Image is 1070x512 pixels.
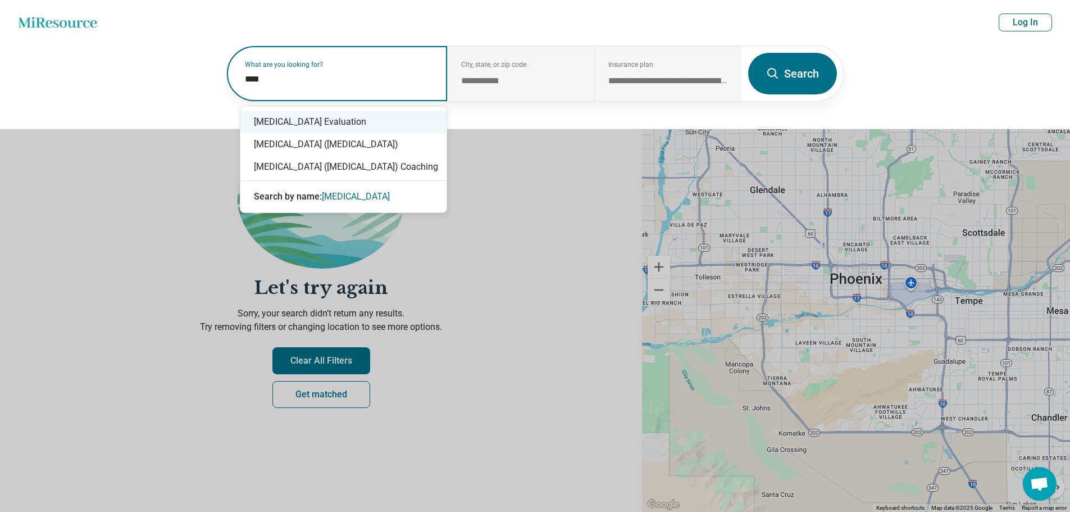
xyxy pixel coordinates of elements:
div: [MEDICAL_DATA] ([MEDICAL_DATA]) [240,133,447,156]
div: [MEDICAL_DATA] ([MEDICAL_DATA]) Coaching [240,156,447,178]
button: Log In [999,13,1052,31]
div: [MEDICAL_DATA] Evaluation [240,111,447,133]
button: Search [748,53,837,94]
div: Suggestions [240,106,447,212]
label: What are you looking for? [245,61,434,68]
span: [MEDICAL_DATA] [322,191,390,202]
div: Open chat [1023,467,1057,501]
span: Search by name: [254,191,322,202]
